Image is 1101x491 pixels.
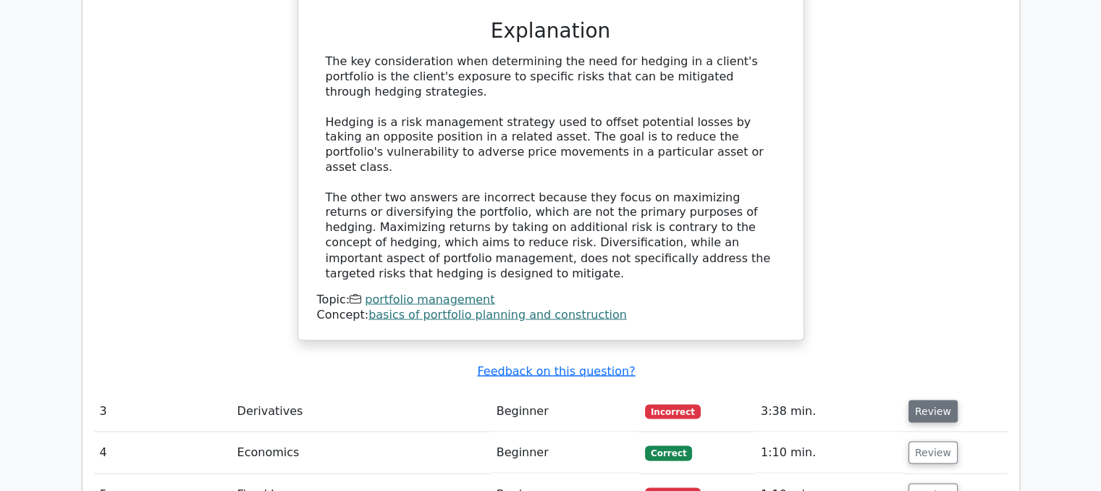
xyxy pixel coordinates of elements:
button: Review [908,400,958,422]
td: 3:38 min. [755,390,903,432]
td: 3 [94,390,232,432]
h3: Explanation [326,19,776,43]
td: 4 [94,432,232,473]
td: 1:10 min. [755,432,903,473]
span: Incorrect [645,404,701,419]
a: Feedback on this question? [477,364,635,377]
span: Correct [645,445,692,460]
a: basics of portfolio planning and construction [368,307,627,321]
td: Beginner [491,432,639,473]
td: Beginner [491,390,639,432]
div: The key consideration when determining the need for hedging in a client's portfolio is the client... [326,54,776,280]
button: Review [908,441,958,463]
div: Topic: [317,292,785,307]
a: portfolio management [365,292,494,306]
div: Concept: [317,307,785,322]
td: Derivatives [232,390,491,432]
td: Economics [232,432,491,473]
